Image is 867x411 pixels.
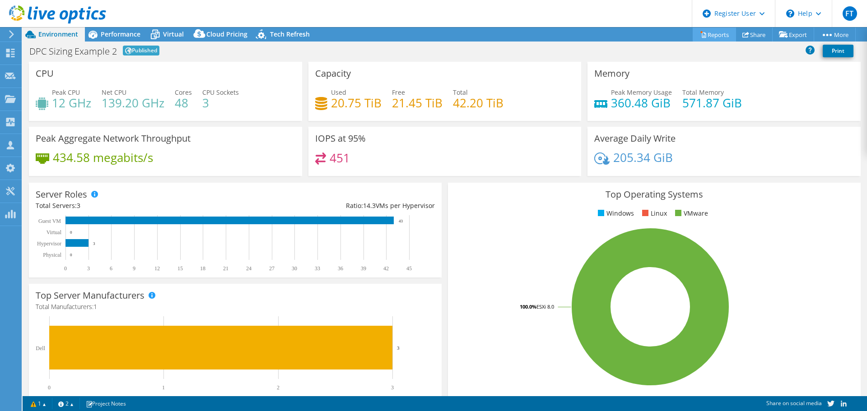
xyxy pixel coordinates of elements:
[594,69,629,79] h3: Memory
[363,201,376,210] span: 14.3
[162,384,165,391] text: 1
[29,47,117,56] h1: DPC Sizing Example 2
[786,9,794,18] svg: \n
[175,88,192,97] span: Cores
[330,153,350,163] h4: 451
[133,265,135,272] text: 9
[235,201,435,211] div: Ratio: VMs per Hypervisor
[36,201,235,211] div: Total Servers:
[24,398,52,409] a: 1
[315,69,351,79] h3: Capacity
[177,265,183,272] text: 15
[814,28,856,42] a: More
[399,219,403,223] text: 43
[43,252,61,258] text: Physical
[77,201,80,210] span: 3
[406,265,412,272] text: 45
[292,265,297,272] text: 30
[772,28,814,42] a: Export
[611,88,672,97] span: Peak Memory Usage
[536,303,554,310] tspan: ESXi 8.0
[206,30,247,38] span: Cloud Pricing
[693,28,736,42] a: Reports
[361,265,366,272] text: 39
[36,345,45,351] text: Dell
[594,134,676,143] h3: Average Daily Write
[640,208,667,218] li: Linux
[101,30,140,38] span: Performance
[36,302,435,312] h4: Total Manufacturers:
[36,134,191,143] h3: Peak Aggregate Network Throughput
[682,88,724,97] span: Total Memory
[843,6,857,21] span: FT
[673,208,708,218] li: VMware
[70,230,72,235] text: 0
[53,152,153,162] h4: 434.58 megabits/s
[202,88,239,97] span: CPU Sockets
[163,30,184,38] span: Virtual
[200,265,205,272] text: 18
[277,384,280,391] text: 2
[52,398,80,409] a: 2
[102,98,164,108] h4: 139.20 GHz
[596,208,634,218] li: Windows
[52,98,91,108] h4: 12 GHz
[102,88,126,97] span: Net CPU
[79,398,132,409] a: Project Notes
[315,134,366,143] h3: IOPS at 95%
[38,218,61,224] text: Guest VM
[48,384,51,391] text: 0
[823,45,853,57] a: Print
[93,302,97,311] span: 1
[455,189,854,199] h3: Top Operating Systems
[47,229,62,236] text: Virtual
[64,265,67,272] text: 0
[397,345,400,351] text: 3
[392,98,443,108] h4: 21.45 TiB
[202,98,239,108] h4: 3
[123,46,159,55] span: Published
[736,28,773,42] a: Share
[154,265,160,272] text: 12
[36,291,144,300] h3: Top Server Manufacturers
[315,265,320,272] text: 33
[391,384,394,391] text: 3
[36,69,54,79] h3: CPU
[246,265,252,272] text: 24
[269,265,275,272] text: 27
[87,265,90,272] text: 3
[682,98,742,108] h4: 571.87 GiB
[453,98,503,108] h4: 42.20 TiB
[383,265,389,272] text: 42
[611,98,672,108] h4: 360.48 GiB
[270,30,310,38] span: Tech Refresh
[52,88,80,97] span: Peak CPU
[613,152,673,162] h4: 205.34 GiB
[392,88,405,97] span: Free
[70,253,72,257] text: 0
[110,265,112,272] text: 6
[453,88,468,97] span: Total
[766,399,822,407] span: Share on social media
[331,88,346,97] span: Used
[175,98,192,108] h4: 48
[338,265,343,272] text: 36
[93,241,95,246] text: 3
[520,303,536,310] tspan: 100.0%
[38,30,78,38] span: Environment
[37,240,61,247] text: Hypervisor
[331,98,382,108] h4: 20.75 TiB
[36,189,87,199] h3: Server Roles
[223,265,228,272] text: 21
